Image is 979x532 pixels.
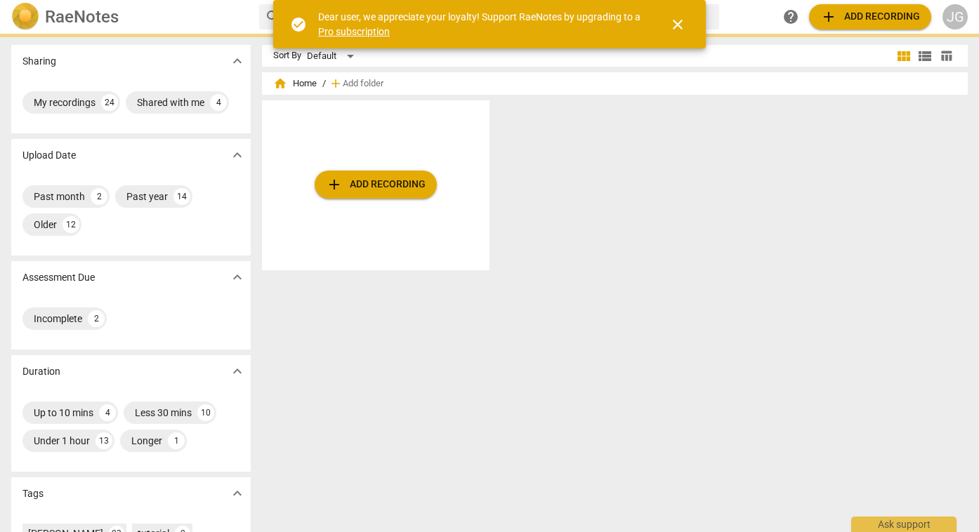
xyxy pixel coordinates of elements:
[914,46,935,67] button: List view
[893,46,914,67] button: Tile view
[661,8,695,41] button: Close
[168,432,185,449] div: 1
[935,46,957,67] button: Table view
[229,269,246,286] span: expand_more
[229,147,246,164] span: expand_more
[11,3,248,31] a: LogoRaeNotes
[851,517,957,532] div: Ask support
[290,16,307,33] span: check_circle
[895,48,912,65] span: view_module
[126,189,168,204] div: Past year
[173,188,190,205] div: 14
[229,53,246,69] span: expand_more
[315,171,437,199] button: Upload
[326,176,343,193] span: add
[940,49,953,62] span: table_chart
[34,406,93,420] div: Up to 10 mins
[227,51,248,72] button: Show more
[343,79,383,89] span: Add folder
[273,51,301,61] div: Sort By
[137,95,204,109] div: Shared with me
[99,404,116,421] div: 4
[326,176,426,193] span: Add recording
[227,361,248,382] button: Show more
[96,432,112,449] div: 13
[229,485,246,502] span: expand_more
[229,363,246,380] span: expand_more
[322,79,326,89] span: /
[778,4,803,29] a: Help
[210,94,227,111] div: 4
[135,406,192,420] div: Less 30 mins
[265,8,282,25] span: search
[131,434,162,448] div: Longer
[273,77,287,91] span: home
[820,8,920,25] span: Add recording
[34,218,57,232] div: Older
[63,216,79,233] div: 12
[329,77,343,91] span: add
[227,483,248,504] button: Show more
[197,404,214,421] div: 10
[227,267,248,288] button: Show more
[34,312,82,326] div: Incomplete
[820,8,837,25] span: add
[916,48,933,65] span: view_list
[88,310,105,327] div: 2
[318,10,644,39] div: Dear user, we appreciate your loyalty! Support RaeNotes by upgrading to a
[34,434,90,448] div: Under 1 hour
[91,188,107,205] div: 2
[22,486,44,501] p: Tags
[307,45,359,67] div: Default
[22,54,56,69] p: Sharing
[22,270,95,285] p: Assessment Due
[809,4,931,29] button: Upload
[273,77,317,91] span: Home
[45,7,119,27] h2: RaeNotes
[34,95,96,109] div: My recordings
[227,145,248,166] button: Show more
[669,16,686,33] span: close
[34,189,85,204] div: Past month
[101,94,118,111] div: 24
[318,26,390,37] a: Pro subscription
[22,148,76,163] p: Upload Date
[22,364,60,379] p: Duration
[11,3,39,31] img: Logo
[942,4,968,29] button: JG
[782,8,799,25] span: help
